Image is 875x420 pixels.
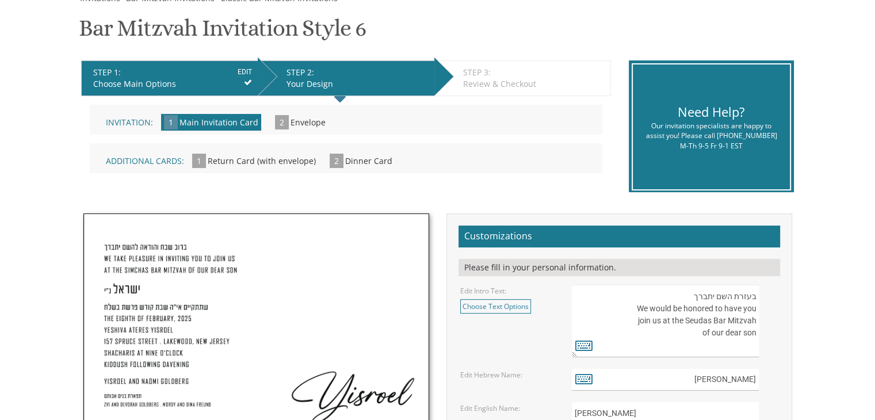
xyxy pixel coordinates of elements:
div: Please fill in your personal information. [458,259,780,276]
div: Your Design [286,78,429,90]
span: 1 [192,154,206,168]
input: EDIT [238,67,252,77]
div: STEP 3: [463,67,605,78]
a: Choose Text Options [460,299,531,314]
span: Envelope [291,117,326,128]
span: 2 [330,154,343,168]
label: Edit Intro Text: [460,286,506,296]
div: Need Help? [641,103,781,121]
span: Dinner Card [345,155,392,166]
h2: Customizations [458,226,780,247]
span: Invitation: [106,117,153,128]
h1: Bar Mitzvah Invitation Style 6 [79,16,366,49]
span: 1 [164,115,178,129]
textarea: בעזרת השם יתברך We would be honored to have you join us at the Seudas Bar Mitzvah of our dear son [572,285,759,357]
div: STEP 1: [93,67,252,78]
span: 2 [275,115,289,129]
span: Additional Cards: [106,155,184,166]
span: Return Card (with envelope) [208,155,316,166]
span: Main Invitation Card [179,117,258,128]
div: Choose Main Options [93,78,252,90]
label: Edit Hebrew Name: [460,370,522,380]
div: STEP 2: [286,67,429,78]
label: Edit English Name: [460,403,520,413]
div: Review & Checkout [463,78,605,90]
div: Our invitation specialists are happy to assist you! Please call [PHONE_NUMBER] M-Th 9-5 Fr 9-1 EST [641,121,781,150]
